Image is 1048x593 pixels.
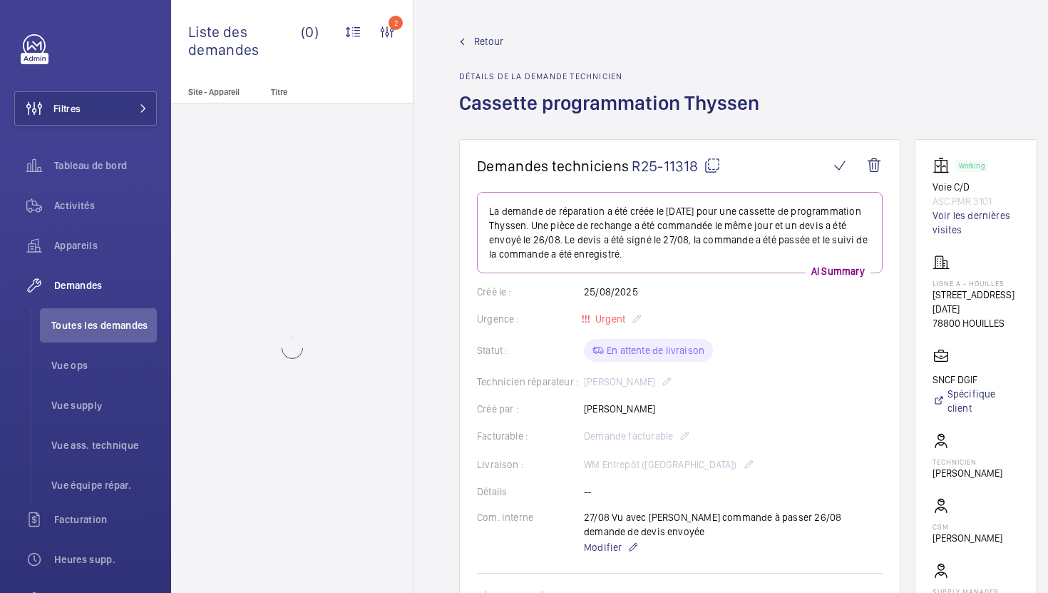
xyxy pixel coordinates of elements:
[14,91,157,126] button: Filtres
[933,279,1019,288] p: Ligne A - HOUILLES
[933,522,1002,531] p: CSM
[51,478,157,492] span: Vue équipe répar.
[477,157,629,175] span: Demandes techniciens
[54,512,157,527] span: Facturation
[933,372,1019,387] p: SNCF DGIF
[933,194,1019,208] p: ASC.PMR 3101
[54,238,157,253] span: Appareils
[474,34,503,49] span: Retour
[933,180,1019,194] p: Voie C/D
[933,387,1019,415] a: Spécifique client
[51,398,157,412] span: Vue supply
[54,278,157,293] span: Demandes
[933,157,955,174] img: elevator.svg
[933,457,1002,466] p: Technicien
[959,163,985,168] p: Working
[459,71,768,81] h2: Détails de la demande technicien
[51,358,157,372] span: Vue ops
[806,264,870,278] p: AI Summary
[54,552,157,567] span: Heures supp.
[188,23,301,59] span: Liste des demandes
[933,466,1002,480] p: [PERSON_NAME]
[933,208,1019,237] a: Voir les dernières visites
[51,438,157,452] span: Vue ass. technique
[53,101,81,116] span: Filtres
[54,158,157,173] span: Tableau de bord
[632,157,721,175] span: R25-11318
[459,90,768,139] h1: Cassette programmation Thyssen
[933,288,1019,316] p: [STREET_ADDRESS][DATE]
[489,204,870,261] p: La demande de réparation a été créée le [DATE] pour une cassette de programmation Thyssen. Une pi...
[271,87,365,97] p: Titre
[171,87,265,97] p: Site - Appareil
[51,318,157,333] span: Toutes les demandes
[933,531,1002,545] p: [PERSON_NAME]
[933,316,1019,330] p: 78800 HOUILLES
[584,540,622,554] span: Modifier
[54,198,157,213] span: Activités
